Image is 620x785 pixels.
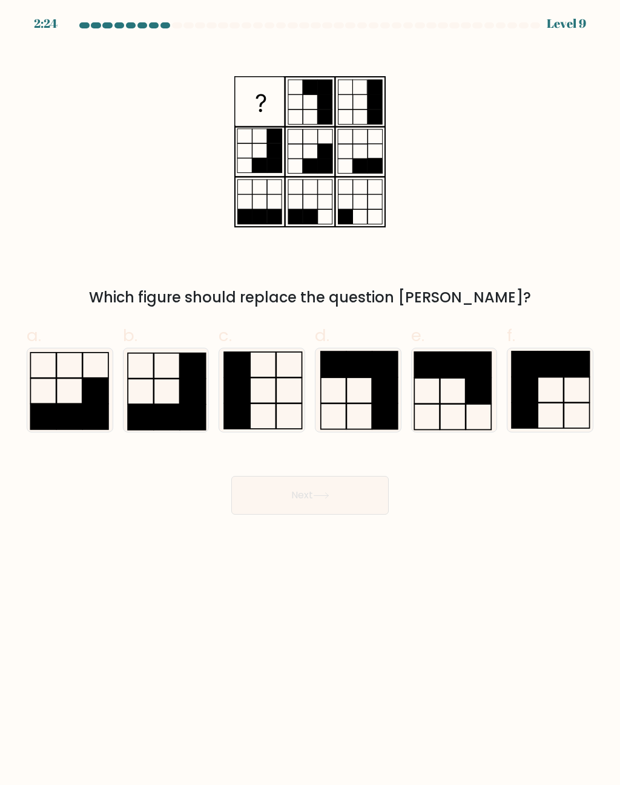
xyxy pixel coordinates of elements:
[123,324,137,347] span: b.
[34,287,586,308] div: Which figure should replace the question [PERSON_NAME]?
[507,324,515,347] span: f.
[34,15,58,33] div: 2:24
[219,324,232,347] span: c.
[547,15,586,33] div: Level 9
[27,324,41,347] span: a.
[411,324,424,347] span: e.
[315,324,329,347] span: d.
[231,476,389,515] button: Next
